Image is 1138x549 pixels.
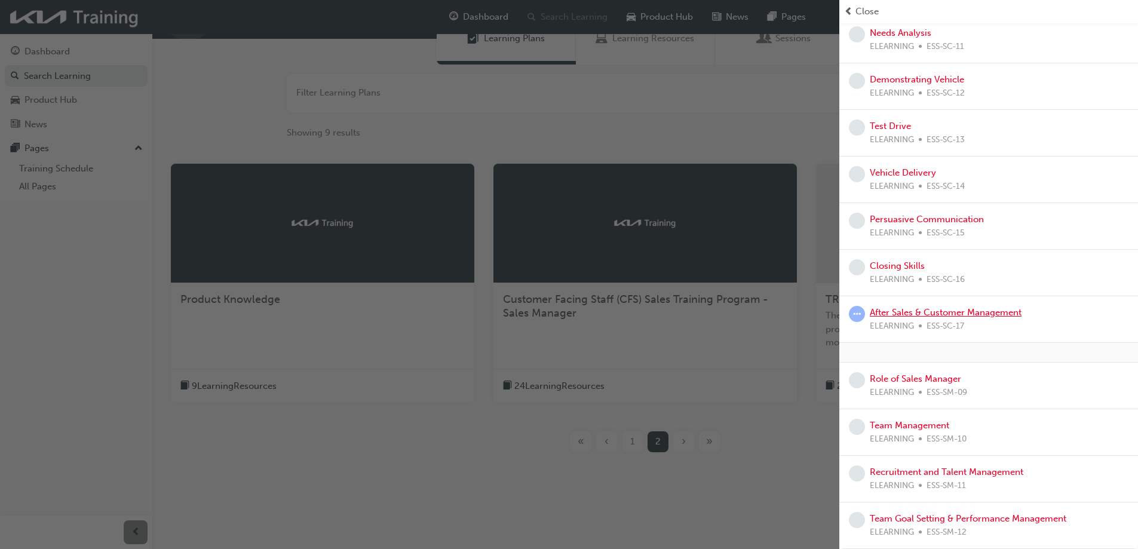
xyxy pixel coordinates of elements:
[870,27,931,38] a: Needs Analysis
[849,372,865,388] span: learningRecordVerb_NONE-icon
[870,467,1023,477] a: Recruitment and Talent Management
[870,307,1022,318] a: After Sales & Customer Management
[870,226,914,240] span: ELEARNING
[927,386,967,400] span: ESS-SM-09
[870,74,964,85] a: Demonstrating Vehicle
[927,87,965,100] span: ESS-SC-12
[927,180,965,194] span: ESS-SC-14
[870,260,925,271] a: Closing Skills
[870,167,936,178] a: Vehicle Delivery
[927,433,967,446] span: ESS-SM-10
[870,373,961,384] a: Role of Sales Manager
[849,419,865,435] span: learningRecordVerb_NONE-icon
[927,40,964,54] span: ESS-SC-11
[870,180,914,194] span: ELEARNING
[870,386,914,400] span: ELEARNING
[849,213,865,229] span: learningRecordVerb_NONE-icon
[849,119,865,136] span: learningRecordVerb_NONE-icon
[870,420,949,431] a: Team Management
[870,214,984,225] a: Persuasive Communication
[927,226,965,240] span: ESS-SC-15
[870,87,914,100] span: ELEARNING
[927,273,965,287] span: ESS-SC-16
[849,166,865,182] span: learningRecordVerb_NONE-icon
[870,121,911,131] a: Test Drive
[927,133,965,147] span: ESS-SC-13
[855,5,879,19] span: Close
[927,320,964,333] span: ESS-SC-17
[870,479,914,493] span: ELEARNING
[870,273,914,287] span: ELEARNING
[844,5,1133,19] button: prev-iconClose
[849,259,865,275] span: learningRecordVerb_NONE-icon
[849,306,865,322] span: learningRecordVerb_ATTEMPT-icon
[927,479,966,493] span: ESS-SM-11
[849,512,865,528] span: learningRecordVerb_NONE-icon
[844,5,853,19] span: prev-icon
[870,133,914,147] span: ELEARNING
[849,26,865,42] span: learningRecordVerb_NONE-icon
[870,513,1066,524] a: Team Goal Setting & Performance Management
[870,40,914,54] span: ELEARNING
[927,526,967,539] span: ESS-SM-12
[870,320,914,333] span: ELEARNING
[870,433,914,446] span: ELEARNING
[870,526,914,539] span: ELEARNING
[849,465,865,481] span: learningRecordVerb_NONE-icon
[849,73,865,89] span: learningRecordVerb_NONE-icon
